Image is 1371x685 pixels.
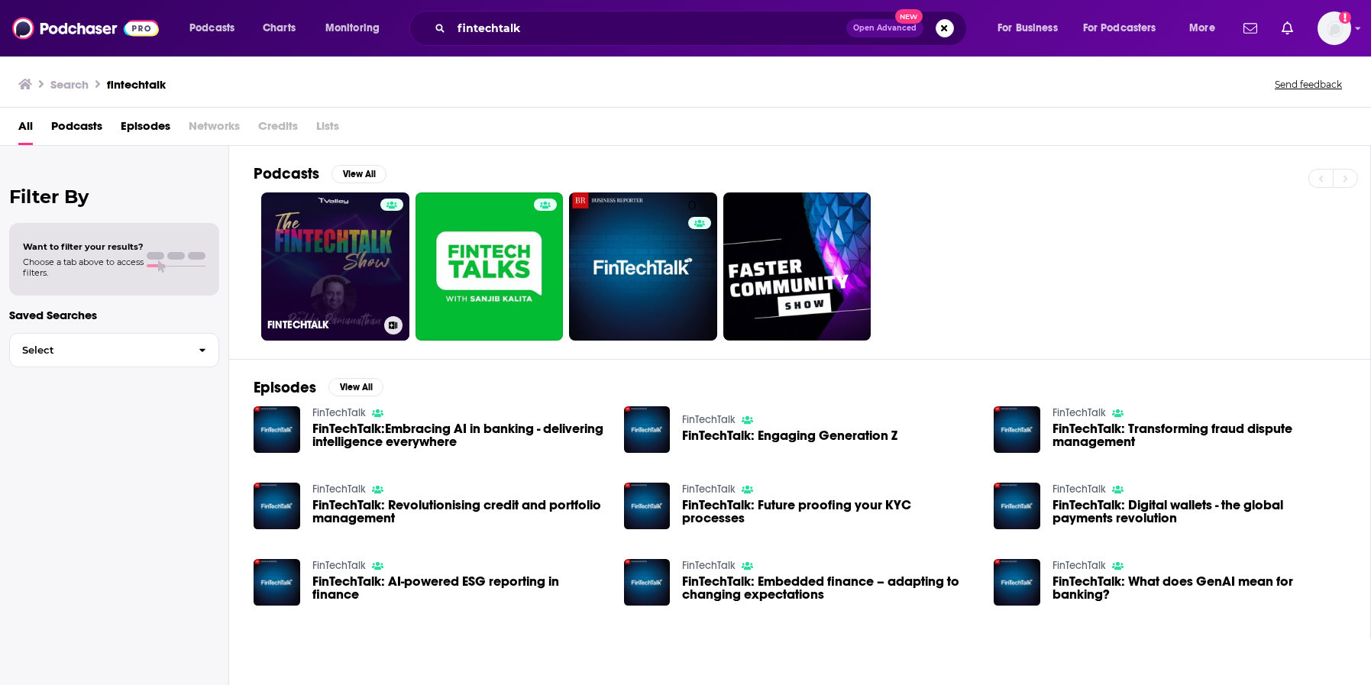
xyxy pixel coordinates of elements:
[1073,16,1179,40] button: open menu
[994,483,1040,529] img: FinTechTalk: Digital wallets - the global payments revolution
[424,11,981,46] div: Search podcasts, credits, & more...
[624,406,671,453] img: FinTechTalk: Engaging Generation Z
[325,18,380,39] span: Monitoring
[107,77,166,92] h3: fintechtalk
[1053,406,1106,419] a: FinTechTalk
[254,559,300,606] img: FinTechTalk: AI-powered ESG reporting in finance
[1339,11,1351,24] svg: Add a profile image
[23,241,144,252] span: Want to filter your results?
[1053,483,1106,496] a: FinTechTalk
[254,164,319,183] h2: Podcasts
[994,559,1040,606] img: FinTechTalk: What does GenAI mean for banking?
[624,483,671,529] img: FinTechTalk: Future proofing your KYC processes
[254,406,300,453] img: FinTechTalk:Embracing AI in banking - delivering intelligence everywhere
[189,114,240,145] span: Networks
[312,559,366,572] a: FinTechTalk
[23,257,144,278] span: Choose a tab above to access filters.
[624,559,671,606] img: FinTechTalk: Embedded finance – adapting to changing expectations
[853,24,917,32] span: Open Advanced
[312,422,606,448] a: FinTechTalk:Embracing AI in banking - delivering intelligence everywhere
[1053,559,1106,572] a: FinTechTalk
[1053,422,1346,448] a: FinTechTalk: Transforming fraud dispute management
[254,378,383,397] a: EpisodesView All
[50,77,89,92] h3: Search
[1237,15,1263,41] a: Show notifications dropdown
[682,575,975,601] a: FinTechTalk: Embedded finance – adapting to changing expectations
[312,483,366,496] a: FinTechTalk
[254,483,300,529] img: FinTechTalk: Revolutionising credit and portfolio management
[1270,78,1347,91] button: Send feedback
[258,114,298,145] span: Credits
[316,114,339,145] span: Lists
[1179,16,1234,40] button: open menu
[12,14,159,43] img: Podchaser - Follow, Share and Rate Podcasts
[682,499,975,525] a: FinTechTalk: Future proofing your KYC processes
[895,9,923,24] span: New
[1318,11,1351,45] button: Show profile menu
[328,378,383,396] button: View All
[682,483,736,496] a: FinTechTalk
[987,16,1077,40] button: open menu
[312,499,606,525] a: FinTechTalk: Revolutionising credit and portfolio management
[254,378,316,397] h2: Episodes
[682,429,897,442] a: FinTechTalk: Engaging Generation Z
[18,114,33,145] a: All
[1053,575,1346,601] a: FinTechTalk: What does GenAI mean for banking?
[998,18,1058,39] span: For Business
[9,333,219,367] button: Select
[10,345,186,355] span: Select
[1083,18,1156,39] span: For Podcasters
[682,559,736,572] a: FinTechTalk
[846,19,923,37] button: Open AdvancedNew
[1276,15,1299,41] a: Show notifications dropdown
[121,114,170,145] a: Episodes
[51,114,102,145] a: Podcasts
[267,318,378,331] h3: FINTECHTALK
[312,406,366,419] a: FinTechTalk
[263,18,296,39] span: Charts
[315,16,399,40] button: open menu
[254,164,386,183] a: PodcastsView All
[1053,499,1346,525] a: FinTechTalk: Digital wallets - the global payments revolution
[253,16,305,40] a: Charts
[1189,18,1215,39] span: More
[451,16,846,40] input: Search podcasts, credits, & more...
[9,308,219,322] p: Saved Searches
[331,165,386,183] button: View All
[312,575,606,601] a: FinTechTalk: AI-powered ESG reporting in finance
[569,192,717,341] a: 0
[261,192,409,341] a: FINTECHTALK
[688,199,711,334] div: 0
[1318,11,1351,45] span: Logged in as ellerylsmith123
[682,413,736,426] a: FinTechTalk
[9,186,219,208] h2: Filter By
[189,18,234,39] span: Podcasts
[179,16,254,40] button: open menu
[994,406,1040,453] img: FinTechTalk: Transforming fraud dispute management
[1318,11,1351,45] img: User Profile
